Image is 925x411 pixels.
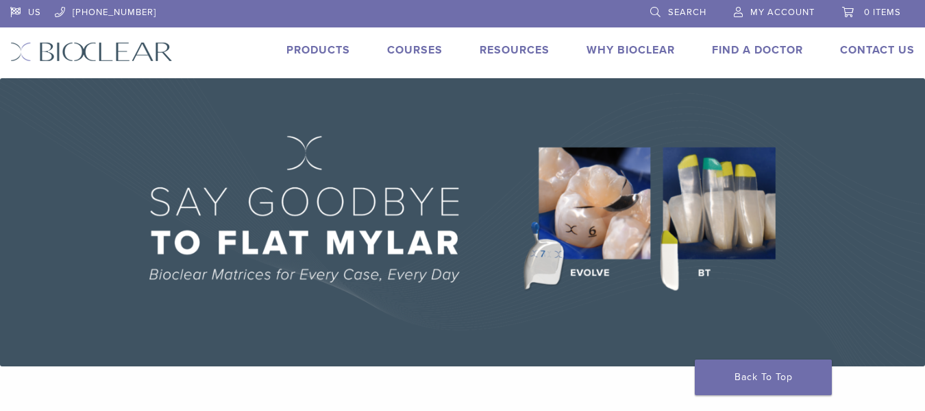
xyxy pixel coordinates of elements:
[480,43,550,57] a: Resources
[840,43,915,57] a: Contact Us
[10,42,173,62] img: Bioclear
[864,7,901,18] span: 0 items
[695,360,832,395] a: Back To Top
[750,7,815,18] span: My Account
[712,43,803,57] a: Find A Doctor
[387,43,443,57] a: Courses
[286,43,350,57] a: Products
[668,7,706,18] span: Search
[587,43,675,57] a: Why Bioclear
